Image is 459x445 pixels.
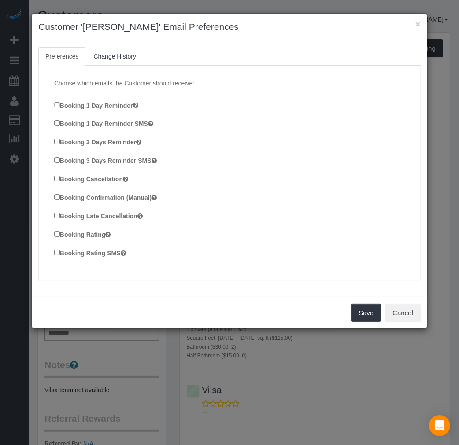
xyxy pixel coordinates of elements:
input: Booking 3 Days Reminder SMS [54,157,60,163]
a: Change History [86,47,143,66]
label: Booking Rating SMS [54,248,126,257]
label: Booking Confirmation (Manual) [54,192,157,202]
label: Booking Rating [54,229,111,239]
label: Booking 1 Day Reminder SMS [54,118,153,128]
button: Cancel [385,304,421,322]
button: × [415,19,421,29]
input: Booking 1 Day Reminder SMS [54,120,60,126]
input: Booking Rating SMS [54,250,60,255]
label: Booking Cancellation [54,174,128,184]
input: Booking Rating [54,231,60,237]
a: Preferences [38,47,85,66]
input: Booking 3 Days Reminder [54,139,60,144]
p: Choose which emails the Customer should receive: [54,79,405,88]
input: Booking Late Cancellation [54,213,60,218]
input: Booking Confirmation (Manual) [54,194,60,200]
h3: Customer '[PERSON_NAME]' Email Preferences [38,20,421,33]
label: Booking created by Staff [54,266,138,276]
label: Booking 3 Days Reminder SMS [54,155,157,165]
label: Booking 1 Day Reminder [54,100,138,110]
button: Save [351,304,381,322]
sui-modal: Customer 'Laura Atwood' Email Preferences [32,14,427,328]
div: Open Intercom Messenger [429,415,450,436]
input: Booking 1 Day Reminder [54,102,60,108]
input: Booking Cancellation [54,176,60,181]
label: Booking 3 Days Reminder [54,137,141,147]
label: Booking Late Cancellation [54,211,143,221]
